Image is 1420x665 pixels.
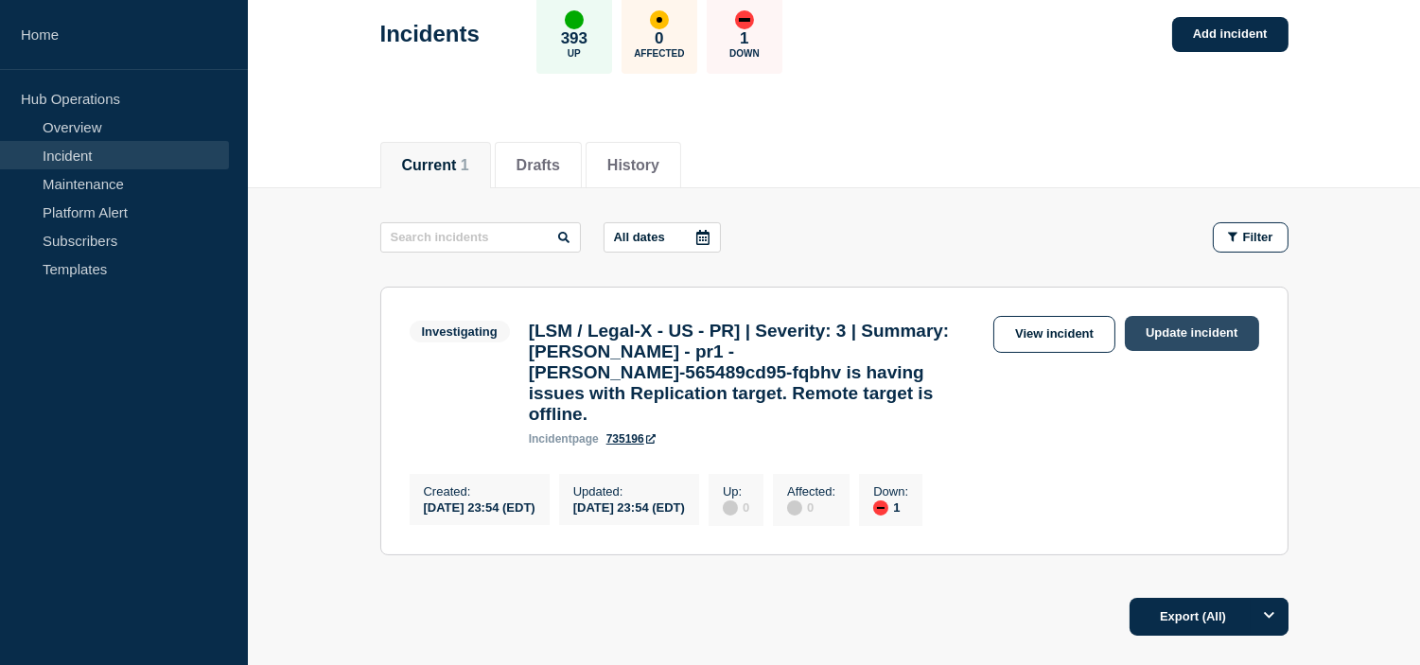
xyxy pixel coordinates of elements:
p: Affected [634,48,684,59]
p: Updated : [573,484,685,499]
p: 393 [561,29,587,48]
span: incident [529,432,572,446]
h1: Incidents [380,21,480,47]
span: Investigating [410,321,510,342]
div: down [873,500,888,516]
a: Update incident [1125,316,1259,351]
h3: [LSM / Legal-X - US - PR] | Severity: 3 | Summary: [PERSON_NAME] - pr1 - [PERSON_NAME]-565489cd95... [529,321,984,425]
a: Add incident [1172,17,1289,52]
button: Export (All) [1130,598,1289,636]
p: Down : [873,484,908,499]
button: All dates [604,222,721,253]
a: 735196 [606,432,656,446]
div: 0 [787,499,835,516]
div: affected [650,10,669,29]
span: 1 [461,157,469,173]
button: Current 1 [402,157,469,174]
span: Filter [1243,230,1273,244]
input: Search incidents [380,222,581,253]
p: 1 [740,29,748,48]
p: 0 [655,29,663,48]
button: Drafts [517,157,560,174]
div: up [565,10,584,29]
div: 0 [723,499,749,516]
p: Up : [723,484,749,499]
div: disabled [787,500,802,516]
a: View incident [993,316,1115,353]
button: History [607,157,659,174]
p: Down [729,48,760,59]
p: Up [568,48,581,59]
p: Affected : [787,484,835,499]
div: disabled [723,500,738,516]
p: page [529,432,599,446]
div: down [735,10,754,29]
p: All dates [614,230,665,244]
div: [DATE] 23:54 (EDT) [573,499,685,515]
button: Options [1251,598,1289,636]
p: Created : [424,484,535,499]
div: [DATE] 23:54 (EDT) [424,499,535,515]
div: 1 [873,499,908,516]
button: Filter [1213,222,1289,253]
